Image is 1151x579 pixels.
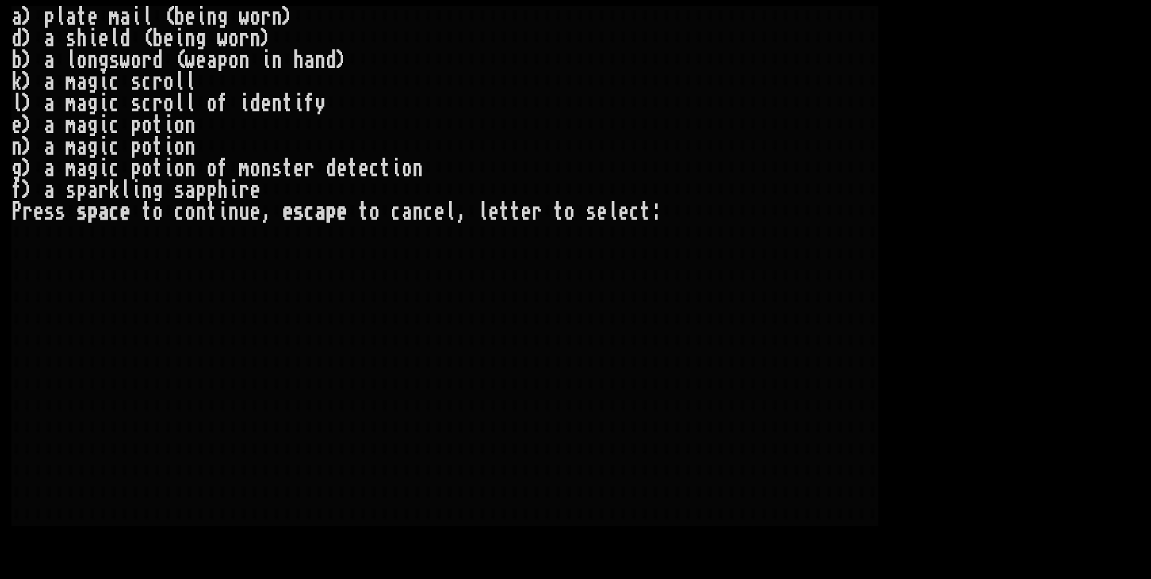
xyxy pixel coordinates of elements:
[174,136,185,158] div: o
[44,158,55,179] div: a
[109,136,120,158] div: c
[217,6,228,28] div: g
[239,28,250,49] div: r
[11,93,22,114] div: l
[293,93,304,114] div: i
[131,6,141,28] div: i
[358,158,369,179] div: e
[98,158,109,179] div: i
[315,93,326,114] div: y
[44,179,55,201] div: a
[87,49,98,71] div: n
[120,201,131,223] div: e
[87,28,98,49] div: i
[282,93,293,114] div: t
[293,158,304,179] div: e
[163,158,174,179] div: i
[304,158,315,179] div: r
[347,158,358,179] div: t
[206,6,217,28] div: n
[76,158,87,179] div: a
[141,49,152,71] div: r
[217,28,228,49] div: w
[98,49,109,71] div: g
[11,136,22,158] div: n
[33,201,44,223] div: e
[337,49,347,71] div: )
[261,49,271,71] div: i
[206,93,217,114] div: o
[87,6,98,28] div: e
[163,71,174,93] div: o
[250,179,261,201] div: e
[109,201,120,223] div: c
[282,201,293,223] div: e
[109,93,120,114] div: c
[141,93,152,114] div: c
[564,201,575,223] div: o
[337,201,347,223] div: e
[22,136,33,158] div: )
[76,93,87,114] div: a
[282,6,293,28] div: )
[109,158,120,179] div: c
[152,179,163,201] div: g
[315,49,326,71] div: n
[477,201,488,223] div: l
[131,93,141,114] div: s
[87,93,98,114] div: g
[239,93,250,114] div: i
[412,201,423,223] div: n
[185,28,196,49] div: n
[120,6,131,28] div: a
[196,201,206,223] div: n
[11,49,22,71] div: b
[369,201,380,223] div: o
[44,71,55,93] div: a
[250,158,261,179] div: o
[141,179,152,201] div: n
[109,28,120,49] div: l
[607,201,618,223] div: l
[532,201,542,223] div: r
[369,158,380,179] div: c
[174,158,185,179] div: o
[131,179,141,201] div: i
[11,179,22,201] div: f
[76,114,87,136] div: a
[412,158,423,179] div: n
[271,158,282,179] div: s
[282,158,293,179] div: t
[239,6,250,28] div: w
[152,71,163,93] div: r
[423,201,434,223] div: c
[98,201,109,223] div: a
[141,114,152,136] div: o
[76,136,87,158] div: a
[261,93,271,114] div: e
[76,201,87,223] div: s
[66,136,76,158] div: m
[174,179,185,201] div: s
[228,28,239,49] div: o
[109,71,120,93] div: c
[217,201,228,223] div: i
[76,179,87,201] div: p
[152,158,163,179] div: t
[326,201,337,223] div: p
[196,179,206,201] div: p
[131,136,141,158] div: p
[553,201,564,223] div: t
[141,158,152,179] div: o
[326,158,337,179] div: d
[228,49,239,71] div: o
[402,201,412,223] div: a
[109,6,120,28] div: m
[185,201,196,223] div: o
[44,136,55,158] div: a
[11,71,22,93] div: k
[131,49,141,71] div: o
[174,6,185,28] div: b
[488,201,499,223] div: e
[22,114,33,136] div: )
